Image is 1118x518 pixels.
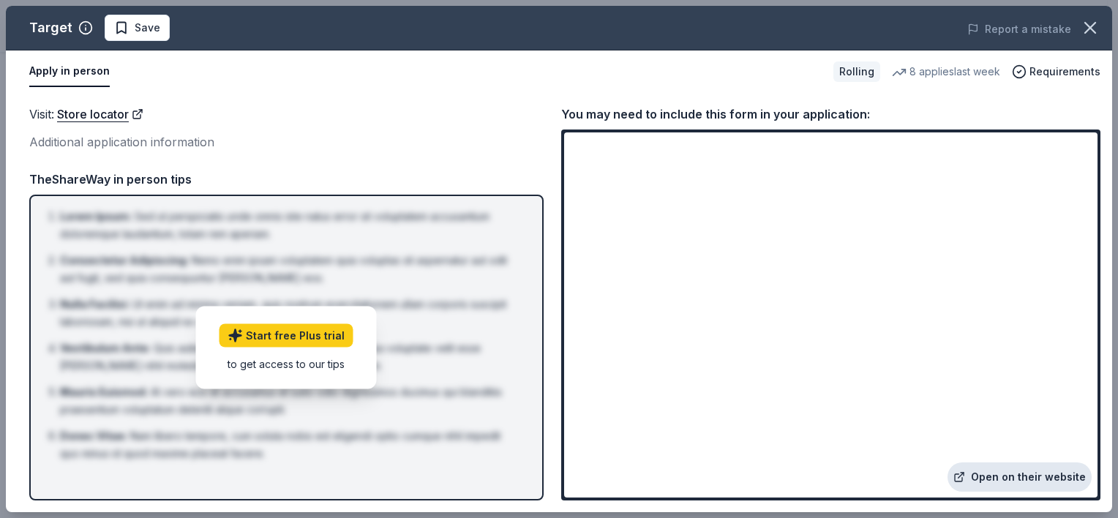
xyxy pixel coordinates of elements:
span: Nulla Facilisi : [60,298,130,310]
div: You may need to include this form in your application: [561,105,1100,124]
div: 8 applies last week [892,63,1000,80]
span: Save [135,19,160,37]
button: Requirements [1012,63,1100,80]
div: Visit : [29,105,544,124]
li: Ut enim ad minima veniam, quis nostrum exercitationem ullam corporis suscipit laboriosam, nisi ut... [60,296,522,331]
li: At vero eos et accusamus et iusto odio dignissimos ducimus qui blanditiis praesentium voluptatum ... [60,383,522,418]
li: Nam libero tempore, cum soluta nobis est eligendi optio cumque nihil impedit quo minus id quod ma... [60,427,522,462]
a: Open on their website [948,462,1092,492]
span: Donec Vitae : [60,429,127,442]
button: Save [105,15,170,41]
li: Sed ut perspiciatis unde omnis iste natus error sit voluptatem accusantium doloremque laudantium,... [60,208,522,243]
a: Start free Plus trial [220,324,353,348]
span: Consectetur Adipiscing : [60,254,189,266]
a: Store locator [57,105,143,124]
div: to get access to our tips [220,356,353,372]
button: Apply in person [29,56,110,87]
li: Quis autem vel eum iure reprehenderit qui in ea voluptate velit esse [PERSON_NAME] nihil molestia... [60,339,522,375]
div: TheShareWay in person tips [29,170,544,189]
span: Mauris Euismod : [60,386,148,398]
span: Vestibulum Ante : [60,342,151,354]
li: Nemo enim ipsam voluptatem quia voluptas sit aspernatur aut odit aut fugit, sed quia consequuntur... [60,252,522,287]
div: Additional application information [29,132,544,151]
span: Lorem Ipsum : [60,210,132,222]
div: Rolling [833,61,880,82]
span: Requirements [1029,63,1100,80]
button: Report a mistake [967,20,1071,38]
div: Target [29,16,72,40]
